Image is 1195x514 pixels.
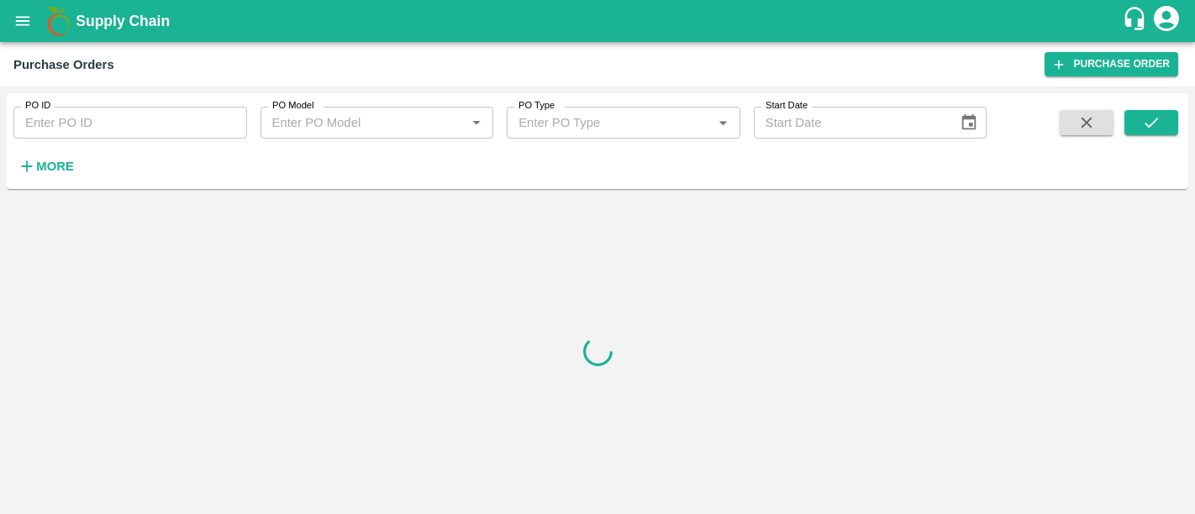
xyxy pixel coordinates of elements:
[466,112,487,134] button: Open
[712,112,734,134] button: Open
[1122,6,1151,36] div: customer-support
[1045,52,1178,76] a: Purchase Order
[13,54,114,76] div: Purchase Orders
[76,13,170,29] b: Supply Chain
[519,99,555,113] label: PO Type
[3,2,42,40] button: open drawer
[42,4,76,38] img: logo
[13,107,247,139] input: Enter PO ID
[25,99,50,113] label: PO ID
[1151,3,1182,39] div: account of current user
[766,99,808,113] label: Start Date
[76,9,1122,33] a: Supply Chain
[272,99,314,113] label: PO Model
[13,152,78,181] button: More
[36,160,74,173] strong: More
[953,107,985,139] button: Choose date
[754,107,946,139] input: Start Date
[512,112,708,134] input: Enter PO Type
[266,112,461,134] input: Enter PO Model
